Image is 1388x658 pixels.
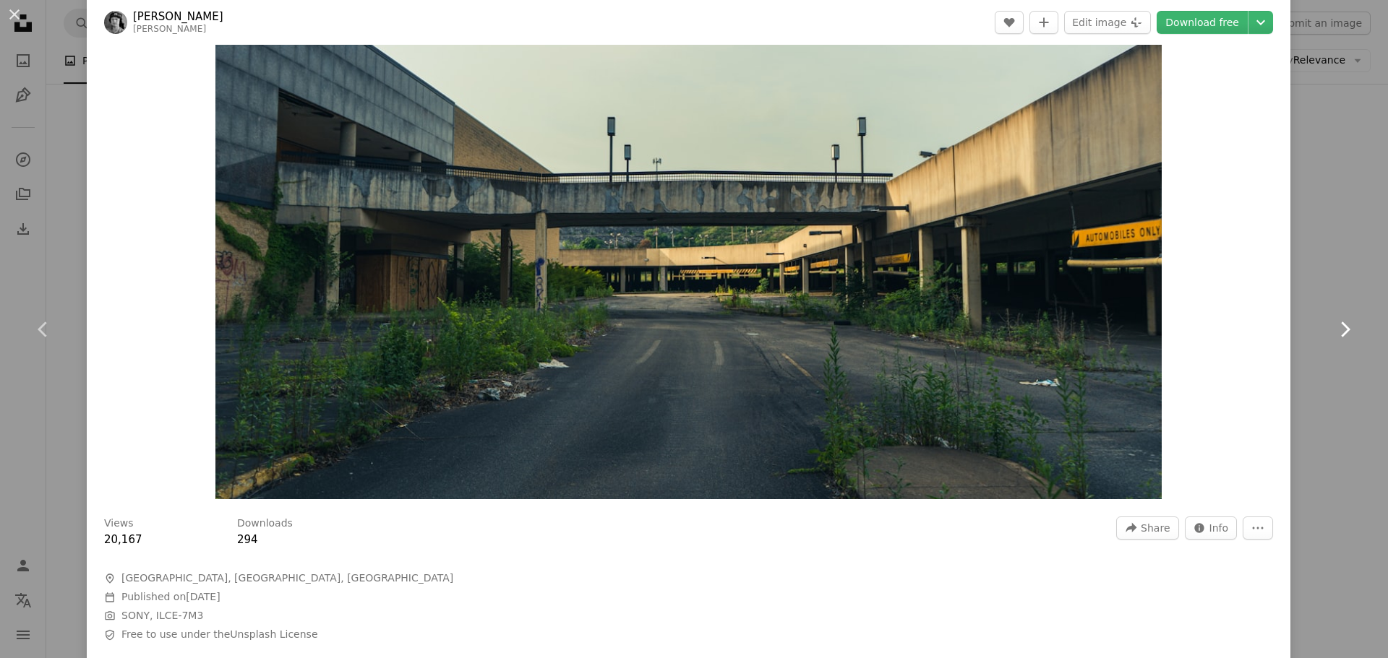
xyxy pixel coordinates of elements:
[121,591,220,602] span: Published on
[104,533,142,546] span: 20,167
[133,24,206,34] a: [PERSON_NAME]
[121,609,203,623] button: SONY, ILCE-7M3
[104,516,134,531] h3: Views
[121,628,318,642] span: Free to use under the
[237,516,293,531] h3: Downloads
[1064,11,1151,34] button: Edit image
[121,571,453,586] span: [GEOGRAPHIC_DATA], [GEOGRAPHIC_DATA], [GEOGRAPHIC_DATA]
[1301,260,1388,399] a: Next
[1185,516,1238,540] button: Stats about this image
[237,533,258,546] span: 294
[1209,517,1229,539] span: Info
[230,628,317,640] a: Unsplash License
[1157,11,1248,34] a: Download free
[133,9,223,24] a: [PERSON_NAME]
[995,11,1024,34] button: Like
[1116,516,1178,540] button: Share this image
[1029,11,1058,34] button: Add to Collection
[1243,516,1273,540] button: More Actions
[1248,11,1273,34] button: Choose download size
[1141,517,1170,539] span: Share
[104,11,127,34] img: Go to Raymond Kotewicz's profile
[186,591,220,602] time: August 9, 2022 at 1:00:31 AM GMT+1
